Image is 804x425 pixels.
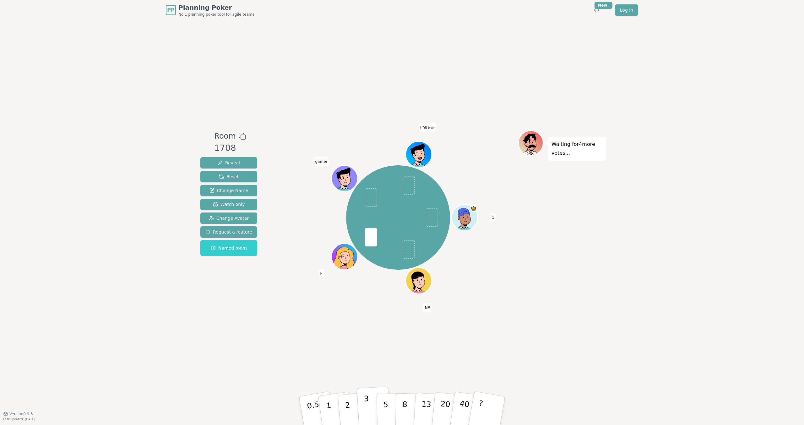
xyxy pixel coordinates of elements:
[3,417,35,421] span: Last updated: [DATE]
[313,157,329,166] span: Click to change your name
[470,205,477,212] span: 1 is the host
[214,130,236,142] span: Room
[423,303,432,312] span: Click to change your name
[319,269,324,278] span: Click to change your name
[209,215,249,221] span: Change Avatar
[166,3,254,17] a: PPPlanning PokerNo.1 planning poker tool for agile teams
[490,213,496,222] span: Click to change your name
[406,142,431,167] button: Click to change your avatar
[178,12,254,17] span: No.1 planning poker tool for agile teams
[205,229,252,235] span: Request a feature
[200,199,257,210] button: Watch only
[209,187,248,194] span: Change Name
[213,201,245,207] span: Watch only
[200,171,257,182] button: Reset
[615,4,638,16] a: Log in
[211,245,247,251] span: Named room
[595,2,612,9] div: New!
[178,3,254,12] span: Planning Poker
[218,160,240,166] span: Reveal
[591,4,602,16] button: New!
[200,157,257,168] button: Reveal
[3,411,33,417] button: Version0.9.3
[219,174,239,180] span: Reset
[200,185,257,196] button: Change Name
[200,240,257,256] button: Named room
[167,6,174,14] span: PP
[200,226,257,238] button: Request a feature
[200,213,257,224] button: Change Avatar
[551,140,603,157] p: Waiting for 4 more votes...
[419,123,436,131] span: Click to change your name
[427,126,435,129] span: (you)
[9,411,33,417] span: Version 0.9.3
[214,142,246,155] div: 1708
